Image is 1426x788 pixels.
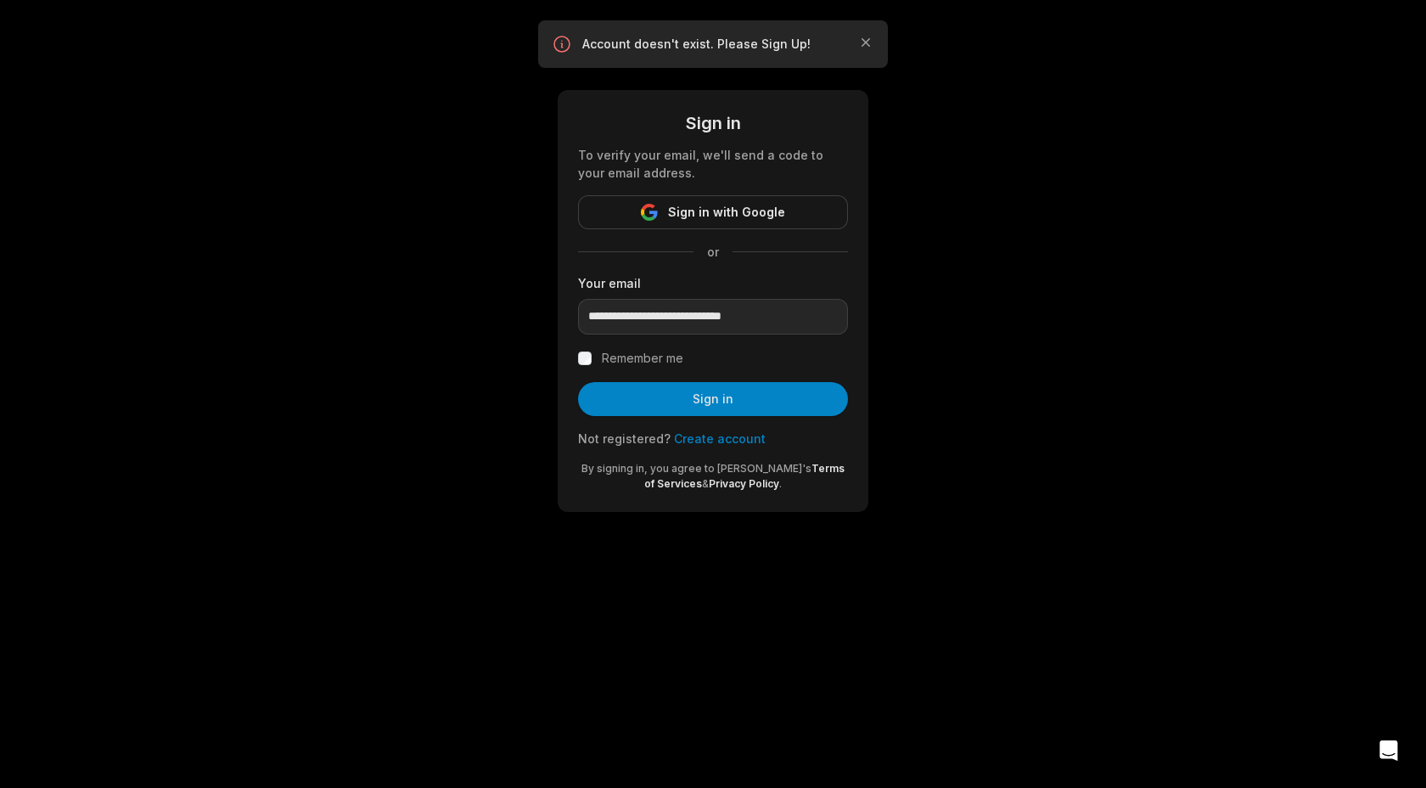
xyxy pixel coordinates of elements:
div: Open Intercom Messenger [1368,730,1409,771]
a: Create account [674,431,766,446]
span: Not registered? [578,431,671,446]
button: Sign in [578,382,848,416]
div: To verify your email, we'll send a code to your email address. [578,146,848,182]
p: Account doesn't exist. Please Sign Up! [582,36,844,53]
label: Remember me [602,348,683,369]
span: & [702,477,709,490]
span: Sign in with Google [668,202,785,222]
button: Sign in with Google [578,195,848,229]
span: or [693,243,733,261]
div: Sign in [578,110,848,136]
span: . [779,477,782,490]
a: Privacy Policy [709,477,779,490]
label: Your email [578,274,848,292]
a: Terms of Services [644,462,845,490]
span: By signing in, you agree to [PERSON_NAME]'s [581,462,811,475]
